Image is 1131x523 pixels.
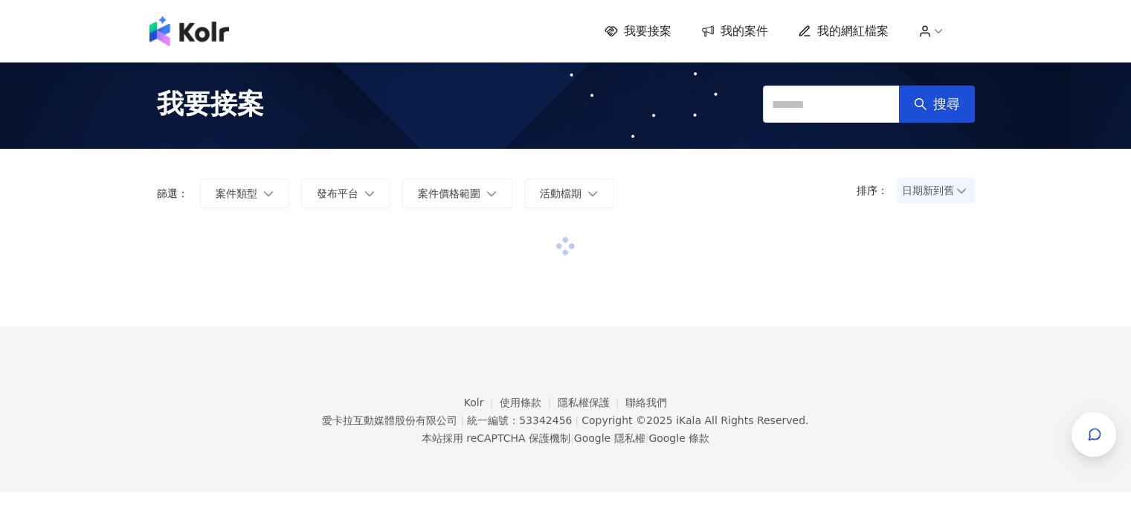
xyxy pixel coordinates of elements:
span: 我的案件 [721,23,768,39]
span: | [645,432,649,444]
span: 我要接案 [157,86,264,123]
span: 案件價格範圍 [418,187,480,199]
button: 搜尋 [899,86,975,123]
span: 本站採用 reCAPTCHA 保護機制 [422,429,709,447]
p: 排序： [857,185,897,196]
a: 我的案件 [701,23,768,39]
button: 案件價格範圍 [402,179,512,208]
div: Copyright © 2025 All Rights Reserved. [581,414,808,426]
span: | [570,432,574,444]
a: 我要接案 [605,23,671,39]
span: | [575,414,579,426]
a: 我的網紅檔案 [798,23,889,39]
span: 我要接案 [624,23,671,39]
button: 發布平台 [301,179,390,208]
span: 日期新到舊 [902,179,970,202]
span: | [460,414,464,426]
span: 案件類型 [216,187,257,199]
a: 隱私權保護 [558,397,626,408]
span: search [914,97,927,111]
span: 我的網紅檔案 [817,23,889,39]
span: 搜尋 [933,96,960,112]
p: 篩選： [157,187,188,199]
button: 案件類型 [200,179,289,208]
a: 使用條款 [500,397,558,408]
a: 聯絡我們 [625,397,667,408]
a: Kolr [464,397,500,408]
a: Google 隱私權 [574,432,645,444]
a: iKala [676,414,701,426]
a: Google 條款 [648,432,709,444]
div: 愛卡拉互動媒體股份有限公司 [322,414,457,426]
span: 發布平台 [317,187,358,199]
img: logo [149,16,229,46]
button: 活動檔期 [524,179,613,208]
span: 活動檔期 [540,187,581,199]
div: 統一編號：53342456 [467,414,572,426]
